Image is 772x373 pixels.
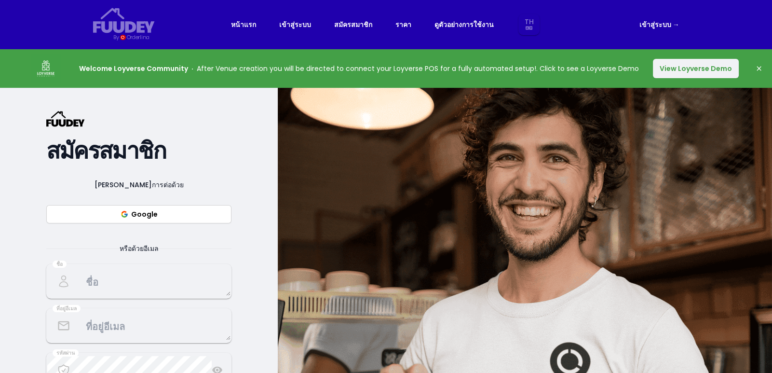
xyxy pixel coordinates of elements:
[434,19,494,30] a: ดูตัวอย่างการใช้งาน
[46,142,231,160] h2: สมัครสมาชิก
[53,349,79,357] div: รหัสผ่าน
[639,19,679,30] a: เข้าสู่ระบบ
[53,305,81,313] div: ที่อยู่อีเมล
[113,33,119,41] div: By
[79,63,639,74] p: After Venue creation you will be directed to connect your Loyverse POS for a fully automated setu...
[79,64,188,73] strong: Welcome Loyverse Community
[653,59,739,78] button: View Loyverse Demo
[46,111,85,127] svg: {/* Added fill="currentColor" here */} {/* This rectangle defines the background. Its explicit fi...
[108,243,170,254] span: หรือด้วยอีเมล
[93,8,155,33] svg: {/* Added fill="currentColor" here */} {/* This rectangle defines the background. Its explicit fi...
[53,261,67,268] div: ชื่อ
[127,33,149,41] div: Orderlina
[673,20,679,29] span: →
[279,19,311,30] a: เข้าสู่ระบบ
[334,19,372,30] a: สมัครสมาชิก
[231,19,256,30] a: หน้าแรก
[395,19,411,30] a: ราคา
[46,205,231,223] button: Google
[83,179,195,191] span: [PERSON_NAME]การต่อด้วย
